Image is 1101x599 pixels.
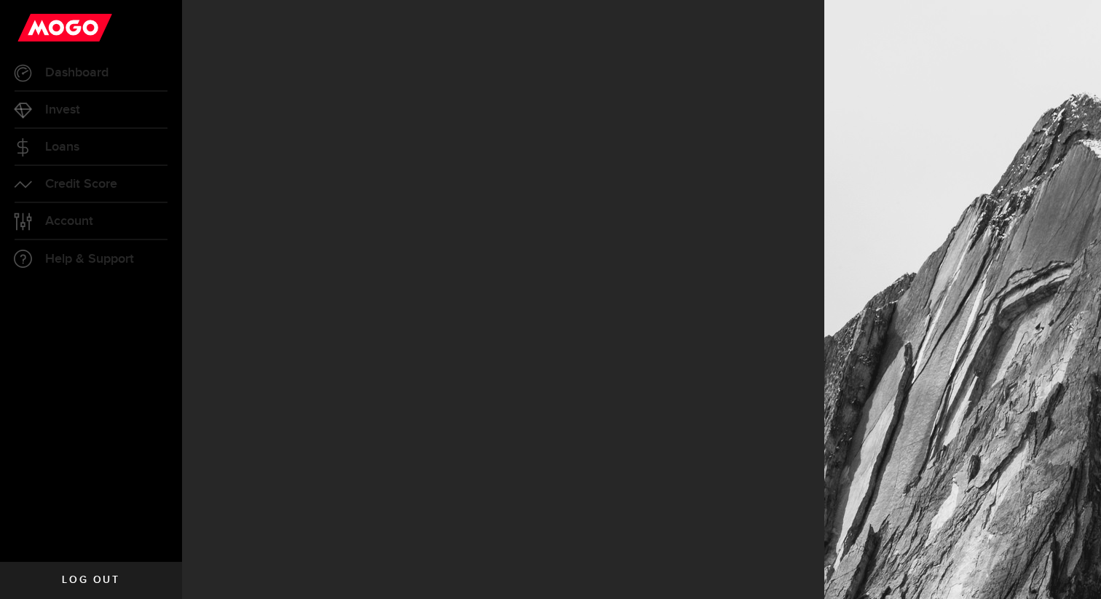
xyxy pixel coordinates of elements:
span: Account [45,215,93,228]
span: Invest [45,103,80,116]
span: Credit Score [45,178,117,191]
span: Log out [62,575,119,585]
span: Dashboard [45,66,108,79]
span: Help & Support [45,253,134,266]
span: Loans [45,140,79,154]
